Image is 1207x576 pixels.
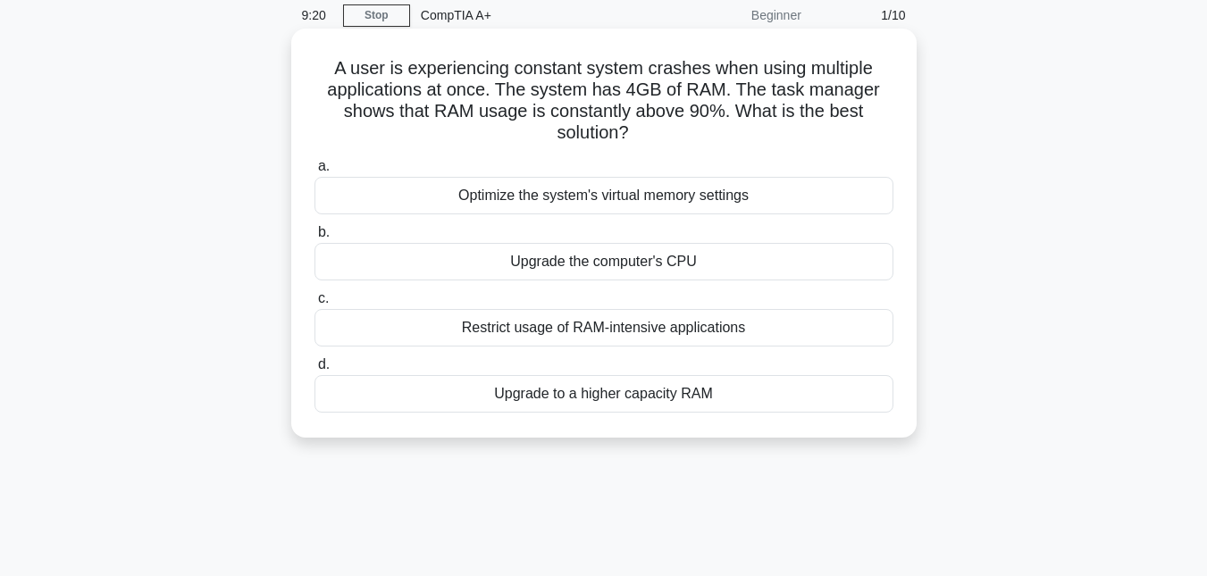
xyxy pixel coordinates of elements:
div: Optimize the system's virtual memory settings [314,177,893,214]
span: d. [318,356,330,371]
span: b. [318,224,330,239]
h5: A user is experiencing constant system crashes when using multiple applications at once. The syst... [313,57,895,145]
a: Stop [343,4,410,27]
div: Upgrade to a higher capacity RAM [314,375,893,413]
span: a. [318,158,330,173]
div: Restrict usage of RAM-intensive applications [314,309,893,346]
span: c. [318,290,329,305]
div: Upgrade the computer's CPU [314,243,893,280]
